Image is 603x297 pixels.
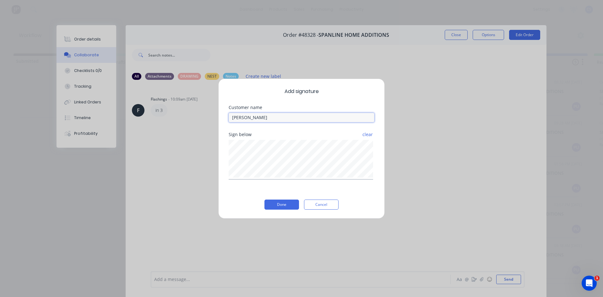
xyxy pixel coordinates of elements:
[304,200,339,210] button: Cancel
[362,129,373,140] button: clear
[582,276,597,291] iframe: Intercom live chat
[264,200,299,210] button: Done
[595,276,600,281] span: 1
[229,88,374,95] span: Add signature
[229,105,374,110] div: Customer name
[229,113,374,122] input: Enter customer name
[229,132,374,137] div: Sign below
